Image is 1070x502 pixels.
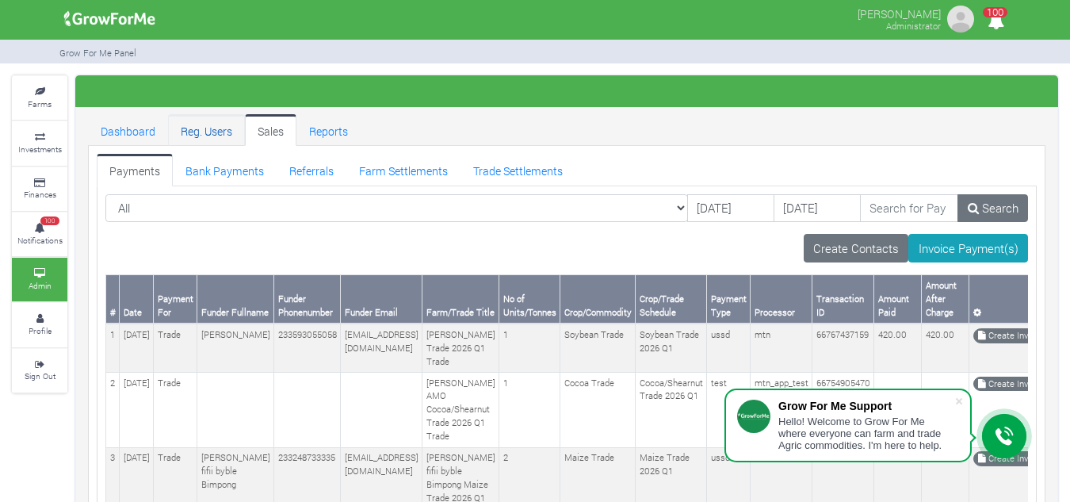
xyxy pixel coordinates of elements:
td: [PERSON_NAME] Trade 2026 Q1 Trade [422,324,499,372]
td: 1 [106,324,120,372]
td: ussd [707,324,751,372]
th: Funder Phonenumber [274,275,341,324]
small: Investments [18,144,62,155]
th: Amount After Charge [922,275,969,324]
small: Administrator [886,20,941,32]
th: Funder Fullname [197,275,274,324]
span: 100 [983,7,1007,17]
td: 66767437159 [812,324,874,372]
p: [PERSON_NAME] [858,3,941,22]
td: 1 [499,373,560,448]
a: Bank Payments [173,154,277,186]
th: Amount Paid [874,275,922,324]
a: Finances [12,167,67,211]
a: Admin [12,258,67,301]
td: mtn_app_test [751,373,812,448]
a: 100 Notifications [12,213,67,256]
td: 66754905470 [812,373,874,448]
td: Soybean Trade [560,324,636,372]
td: test [707,373,751,448]
td: 2 [106,373,120,448]
small: Admin [29,280,52,291]
small: Notifications [17,235,63,246]
small: Profile [29,325,52,336]
a: Trade Settlements [460,154,575,186]
a: Dashboard [88,114,168,146]
td: [EMAIL_ADDRESS][DOMAIN_NAME] [341,324,422,372]
td: Cocoa/Shearnut Trade 2026 Q1 [636,373,707,448]
small: Sign Out [25,370,55,381]
a: Payments [97,154,173,186]
th: Payment For [154,275,197,324]
input: Search for Payments [860,194,959,223]
a: Reg. Users [168,114,245,146]
td: 1 [499,324,560,372]
td: [DATE] [120,373,154,448]
td: Trade [154,373,197,448]
th: Crop/Trade Schedule [636,275,707,324]
div: Hello! Welcome to Grow For Me where everyone can farm and trade Agric commodities. I'm here to help. [778,416,954,451]
div: Grow For Me Support [778,400,954,412]
a: Create Invoice [973,328,1050,343]
th: Crop/Commodity [560,275,636,324]
a: Create Invoice [973,377,1050,392]
img: growforme image [945,3,976,35]
a: Create Invoice [973,451,1050,466]
a: Farm Settlements [346,154,460,186]
small: Finances [24,189,56,200]
td: Cocoa Trade [560,373,636,448]
a: Create Contacts [804,234,909,262]
small: Grow For Me Panel [59,47,136,59]
input: DD/MM/YYYY [774,194,861,223]
td: [PERSON_NAME] [197,324,274,372]
th: Processor [751,275,812,324]
span: 100 [40,217,59,226]
td: Soybean Trade 2026 Q1 [636,324,707,372]
a: Profile [12,303,67,347]
th: Farm/Trade Title [422,275,499,324]
a: Reports [296,114,361,146]
td: [PERSON_NAME] AMO Cocoa/Shearnut Trade 2026 Q1 Trade [422,373,499,448]
i: Notifications [980,3,1011,39]
td: mtn [751,324,812,372]
th: Date [120,275,154,324]
a: Invoice Payment(s) [908,234,1028,262]
a: Referrals [277,154,346,186]
th: No of Units/Tonnes [499,275,560,324]
input: DD/MM/YYYY [687,194,774,223]
img: growforme image [59,3,161,35]
td: Trade [154,324,197,372]
a: Sales [245,114,296,146]
a: Sign Out [12,349,67,393]
td: 420.00 [922,324,969,372]
td: 420.00 [874,324,922,372]
a: Search [957,194,1028,223]
th: Funder Email [341,275,422,324]
a: Investments [12,121,67,165]
th: Payment Type [707,275,751,324]
th: # [106,275,120,324]
th: Transaction ID [812,275,874,324]
td: [DATE] [120,324,154,372]
td: 233593055058 [274,324,341,372]
small: Farms [28,98,52,109]
a: 100 [980,15,1011,30]
a: Farms [12,76,67,120]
